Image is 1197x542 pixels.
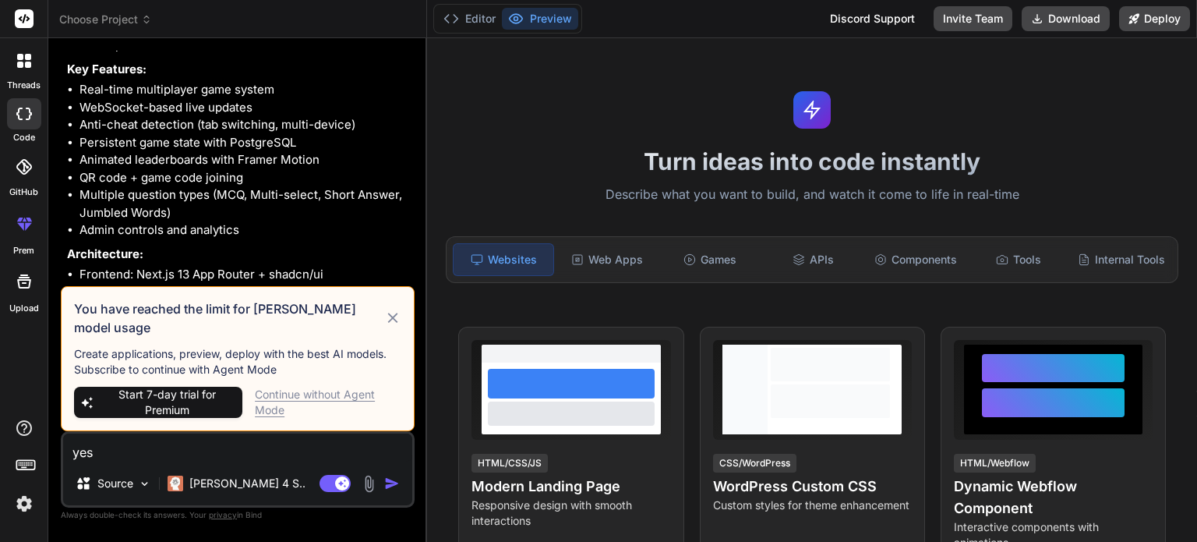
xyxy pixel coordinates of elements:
[74,299,384,337] h3: You have reached the limit for [PERSON_NAME] model usage
[79,116,411,134] li: Anti-cheat detection (tab switching, multi-device)
[436,147,1188,175] h1: Turn ideas into code instantly
[9,186,38,199] label: GitHub
[79,99,411,117] li: WebSocket-based live updates
[453,243,554,276] div: Websites
[713,454,796,473] div: CSS/WordPress
[11,491,37,517] img: settings
[67,246,143,261] strong: Architecture:
[168,476,183,491] img: Claude 4 Sonnet
[384,476,400,491] img: icon
[67,62,147,76] strong: Key Features:
[97,476,133,491] p: Source
[713,498,912,513] p: Custom styles for theme enhancement
[1119,6,1190,31] button: Deploy
[1022,6,1110,31] button: Download
[209,510,237,519] span: privacy
[79,81,411,99] li: Real-time multiplayer game system
[713,476,912,498] h4: WordPress Custom CSS
[763,243,863,276] div: APIs
[189,476,305,491] p: [PERSON_NAME] 4 S..
[79,221,411,239] li: Admin controls and analytics
[13,131,35,144] label: code
[436,185,1188,205] p: Describe what you want to build, and watch it come to life in real-time
[13,244,34,257] label: prem
[74,346,401,377] p: Create applications, preview, deploy with the best AI models. Subscribe to continue with Agent Mode
[821,6,924,31] div: Discord Support
[471,476,670,498] h4: Modern Landing Page
[7,79,41,92] label: threads
[360,475,378,493] img: attachment
[1072,243,1171,276] div: Internal Tools
[79,186,411,221] li: Multiple question types (MCQ, Multi-select, Short Answer, Jumbled Words)
[471,454,548,473] div: HTML/CSS/JS
[934,6,1012,31] button: Invite Team
[9,302,39,315] label: Upload
[502,8,578,30] button: Preview
[557,243,657,276] div: Web Apps
[471,498,670,529] p: Responsive design with smooth interactions
[61,508,415,523] p: Always double-check its answers. Your in Bind
[954,476,1153,519] h4: Dynamic Webflow Component
[969,243,1068,276] div: Tools
[74,387,242,418] button: Start 7-day trial for Premium
[79,266,411,284] li: Frontend: Next.js 13 App Router + shadcn/ui
[255,387,401,418] div: Continue without Agent Mode
[79,284,411,302] li: Backend: Next.js API routes + [DOMAIN_NAME] server
[954,454,1036,473] div: HTML/Webflow
[98,387,236,418] span: Start 7-day trial for Premium
[63,434,412,462] textarea: yes
[866,243,966,276] div: Components
[79,134,411,152] li: Persistent game state with PostgreSQL
[660,243,760,276] div: Games
[138,477,151,491] img: Pick Models
[79,169,411,187] li: QR code + game code joining
[59,12,152,27] span: Choose Project
[79,151,411,169] li: Animated leaderboards with Framer Motion
[437,8,502,30] button: Editor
